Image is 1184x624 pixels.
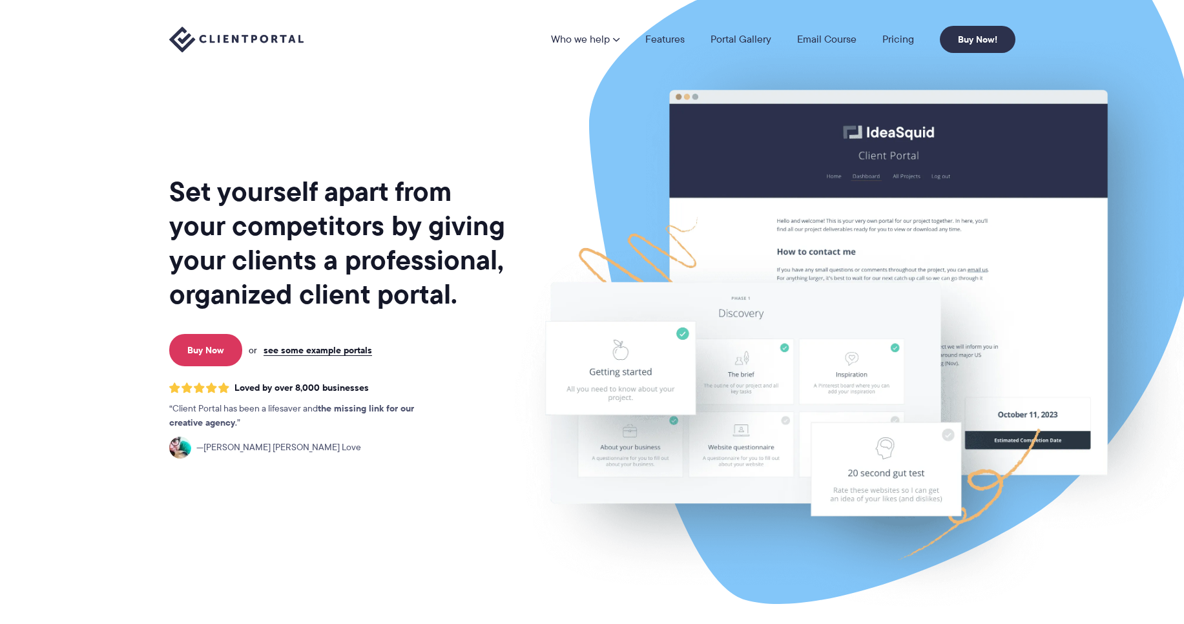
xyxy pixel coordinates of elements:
h1: Set yourself apart from your competitors by giving your clients a professional, organized client ... [169,174,508,311]
a: Pricing [882,34,914,45]
a: Buy Now! [940,26,1015,53]
span: [PERSON_NAME] [PERSON_NAME] Love [196,441,361,455]
a: Buy Now [169,334,242,366]
a: Who we help [551,34,619,45]
span: Loved by over 8,000 businesses [234,382,369,393]
strong: the missing link for our creative agency [169,401,414,430]
span: or [249,344,257,356]
a: Portal Gallery [711,34,771,45]
a: see some example portals [264,344,372,356]
p: Client Portal has been a lifesaver and . [169,402,441,430]
a: Email Course [797,34,857,45]
a: Features [645,34,685,45]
